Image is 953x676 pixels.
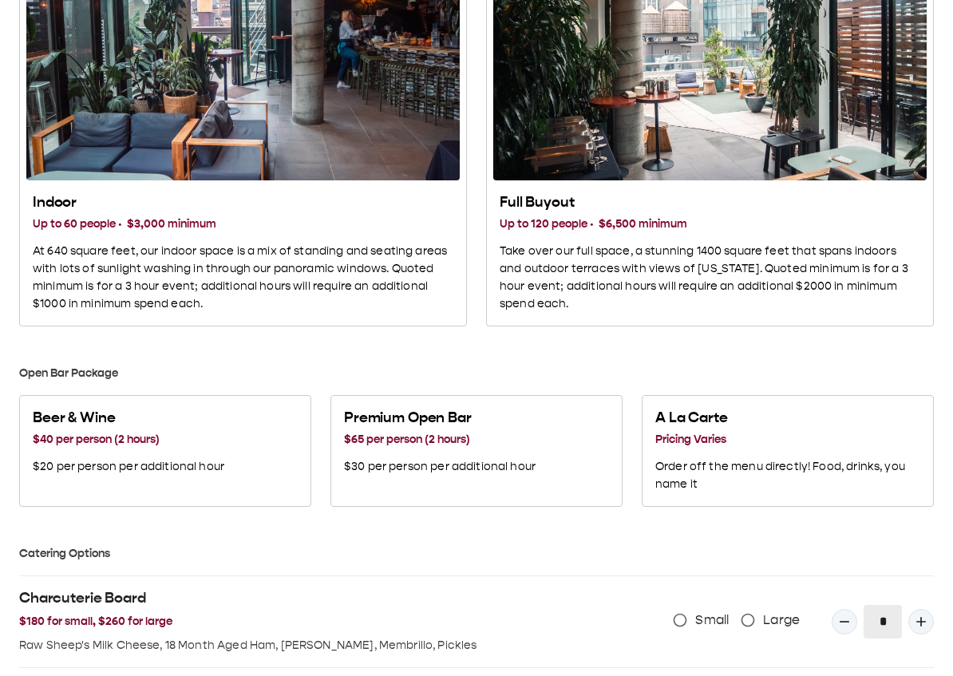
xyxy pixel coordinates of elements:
p: Take over our full space, a stunning 1400 square feet that spans indoors and outdoor terraces wit... [500,243,920,313]
h3: Open Bar Package [19,365,934,382]
h3: $40 per person (2 hours) [33,431,224,449]
h2: Beer & Wine [33,409,224,428]
div: Select one [19,395,934,507]
p: $30 per person per additional hour [344,458,536,476]
h2: A La Carte [655,409,920,428]
p: At 640 square feet, our indoor space is a mix of standing and seating areas with lots of sunlight... [33,243,453,313]
h3: Catering Options [19,545,934,563]
span: Large [763,611,800,630]
h3: Up to 120 people · $6,500 minimum [500,215,920,233]
h3: $65 per person (2 hours) [344,431,536,449]
span: Small [695,611,729,630]
div: Quantity Input [832,605,934,638]
h3: Up to 60 people · $3,000 minimum [33,215,453,233]
p: $20 per person per additional hour [33,458,224,476]
h2: Full Buyout [500,193,920,212]
h3: Pricing Varies [655,431,920,449]
button: Premium Open Bar [330,395,623,507]
h2: Indoor [33,193,453,212]
p: Raw Sheep's Milk Cheese, 18 Month Aged Ham, [PERSON_NAME], Membrillo, Pickles [19,637,625,654]
h2: Charcuterie Board [19,589,625,608]
button: A La Carte [642,395,934,507]
h3: $180 for small, $260 for large [19,613,625,631]
p: Order off the menu directly! Food, drinks, you name it [655,458,920,493]
button: Beer & Wine [19,395,311,507]
h2: Premium Open Bar [344,409,536,428]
